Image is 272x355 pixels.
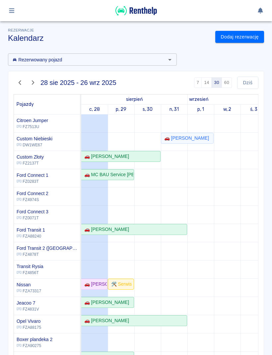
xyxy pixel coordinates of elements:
img: Renthelp logo [115,5,157,16]
h6: Ford Connect 2 [17,190,48,197]
a: 1 września 2025 [196,105,206,114]
a: 3 września 2025 [248,105,259,114]
div: 🚗 [PERSON_NAME] [82,317,129,324]
a: 28 sierpnia 2025 [88,105,102,114]
button: 30 dni [212,77,222,88]
a: 2 września 2025 [222,105,233,114]
button: 14 dni [201,77,212,88]
h6: Boxer plandeka 2 [17,336,52,343]
h6: Ford Connect 1 [17,172,48,178]
p: FZA88175 [17,324,41,330]
button: Otwórz [165,55,174,64]
h6: Ford Transit 1 [17,227,45,233]
a: 31 sierpnia 2025 [168,105,181,114]
h6: Opel Vivaro [17,318,41,324]
div: 🚗 [PERSON_NAME] [82,153,129,160]
p: FZ4831V [17,306,39,312]
p: FZ4856T [17,270,43,276]
p: FZ0071T [17,215,48,221]
span: Rezerwacje [8,28,34,32]
span: Pojazdy [17,102,34,107]
a: 1 września 2025 [188,95,210,104]
h6: Custom Niebieski [17,135,52,142]
h6: Citroen Jumper [17,117,48,124]
div: 🚗 MC BAU Service [PERSON_NAME] - [PERSON_NAME] [82,171,133,178]
p: FZA90275 [17,343,52,349]
h6: Nissan [17,281,41,288]
a: 28 sierpnia 2025 [124,95,144,104]
h6: Ford Transit 2 (Niemcy) [17,245,77,251]
div: 🚗 [PERSON_NAME] [162,135,209,142]
p: FZ2137T [17,160,44,166]
h6: Ford Connect 3 [17,208,48,215]
p: DW1WE67 [17,142,52,148]
h6: Custom Złoty [17,154,44,160]
p: FZ0283T [17,178,48,184]
h3: Kalendarz [8,34,210,43]
h4: 28 sie 2025 - 26 wrz 2025 [40,79,116,87]
p: FZ7513U [17,124,48,130]
a: Renthelp logo [115,12,157,18]
div: 🚗 [PERSON_NAME] [82,281,107,288]
button: 7 dni [194,77,202,88]
button: Dziś [237,77,258,89]
a: Dodaj rezerwację [215,31,264,43]
p: FZA88240 [17,233,45,239]
p: FZA73317 [17,288,41,294]
input: Wyszukaj i wybierz pojazdy... [10,55,164,64]
button: 60 dni [222,77,232,88]
h6: Transit Rysia [17,263,43,270]
div: 🛠️ Serwis [108,281,132,288]
h6: Jeacoo 7 [17,300,39,306]
div: 🚗 [PERSON_NAME] [82,226,129,233]
a: 29 sierpnia 2025 [114,105,128,114]
div: 🚗 [PERSON_NAME] [82,299,129,306]
p: FZ4974S [17,197,48,203]
a: 30 sierpnia 2025 [141,105,155,114]
p: FZ4878T [17,251,77,257]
